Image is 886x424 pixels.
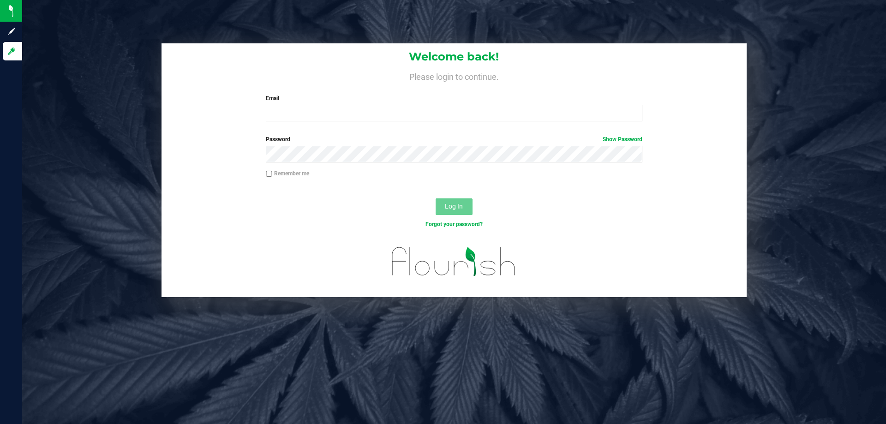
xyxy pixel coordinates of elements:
[7,47,16,56] inline-svg: Log in
[603,136,642,143] a: Show Password
[162,51,747,63] h1: Welcome back!
[266,136,290,143] span: Password
[436,198,473,215] button: Log In
[266,171,272,177] input: Remember me
[381,238,527,285] img: flourish_logo.svg
[162,70,747,81] h4: Please login to continue.
[266,169,309,178] label: Remember me
[266,94,642,102] label: Email
[7,27,16,36] inline-svg: Sign up
[445,203,463,210] span: Log In
[425,221,483,227] a: Forgot your password?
